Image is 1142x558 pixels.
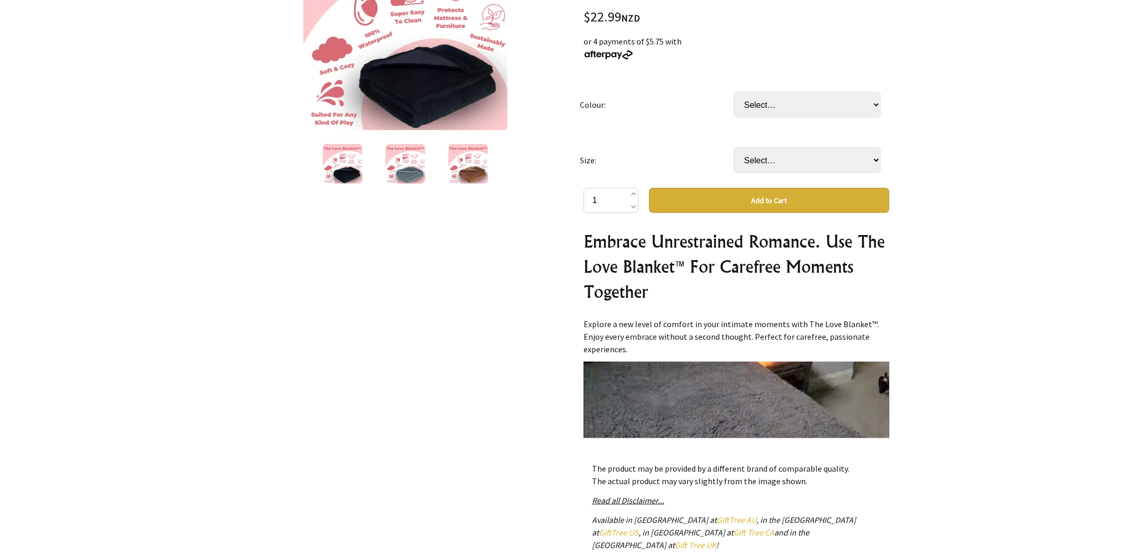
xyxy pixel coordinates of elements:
img: The Love Blanket™ - Waterproof Intimacy Blanket [323,144,363,184]
span: NZD [621,12,640,24]
a: Read all Disclaimer... [592,495,664,506]
td: Size: [580,132,733,188]
td: Colour: [580,77,733,132]
p: Explore a new level of comfort in your intimate moments with The Love Blanket™. Enjoy every embra... [584,318,890,355]
a: GiftTree AU [717,515,756,525]
a: Gift Tree UK [675,540,716,550]
p: The product may be provided by a different brand of comparable quality. The actual product may va... [592,462,881,487]
a: Gift Tree CA [733,527,774,538]
button: Add to Cart [649,188,890,213]
h2: Embrace Unrestrained Romance. Use The Love Blanket™ For Carefree Moments Together [584,229,890,304]
img: The Love Blanket™ - Waterproof Intimacy Blanket [386,144,425,184]
div: $22.99 [584,10,890,25]
img: Afterpay [584,50,634,60]
div: or 4 payments of $5.75 with [584,35,890,60]
a: GiftTree US [599,527,639,538]
img: The Love Blanket™ - Waterproof Intimacy Blanket [448,144,488,184]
